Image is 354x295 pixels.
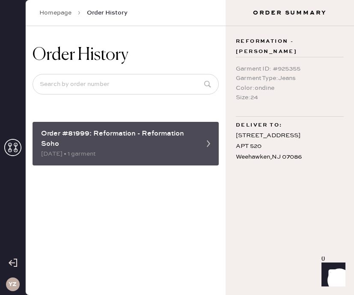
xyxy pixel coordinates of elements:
[236,36,344,57] span: Reformation - [PERSON_NAME]
[87,9,128,17] span: Order History
[236,120,282,130] span: Deliver to:
[33,45,128,65] h1: Order History
[236,83,344,93] div: Color : ondine
[39,9,71,17] a: Homepage
[41,129,195,149] div: Order #81999: Reformation - Reformation Soho
[236,93,344,102] div: Size : 24
[226,9,354,17] h3: Order Summary
[236,64,344,74] div: Garment ID : # 925355
[41,149,195,159] div: [DATE] • 1 garment
[33,74,219,94] input: Search by order number
[236,130,344,163] div: [STREET_ADDRESS] APT 520 Weehawken , NJ 07086
[9,281,17,287] h3: YZ
[236,74,344,83] div: Garment Type : Jeans
[313,257,350,293] iframe: Front Chat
